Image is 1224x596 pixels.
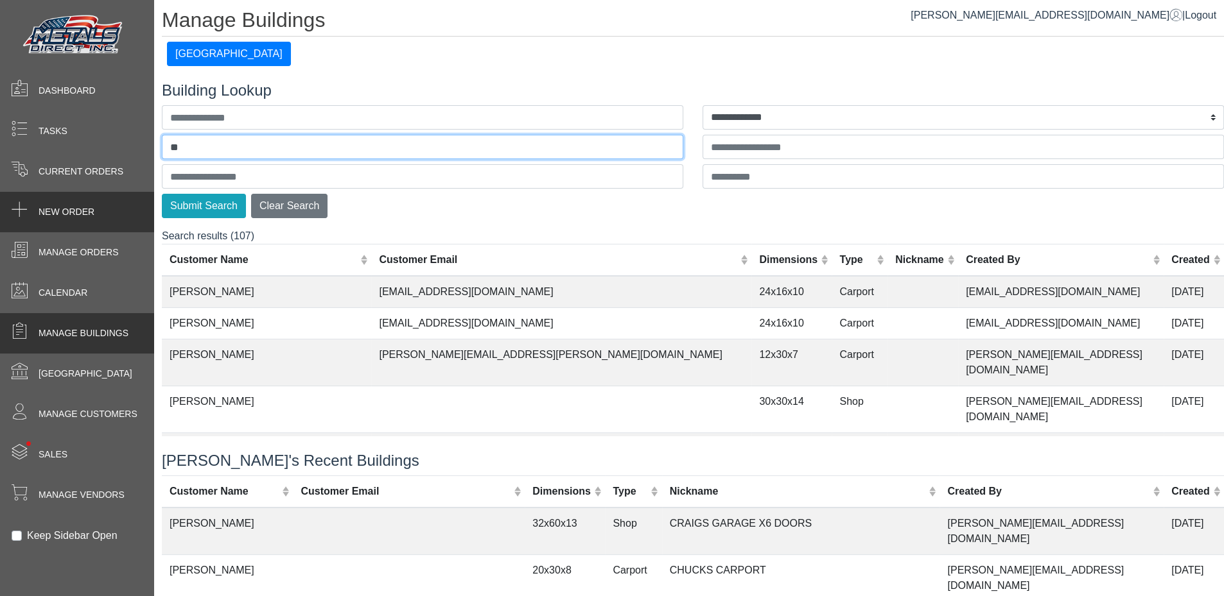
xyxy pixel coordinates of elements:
[832,433,887,480] td: Shop
[966,252,1150,268] div: Created By
[605,507,661,555] td: Shop
[162,8,1224,37] h1: Manage Buildings
[751,433,832,480] td: 20x30x12
[911,10,1182,21] a: [PERSON_NAME][EMAIL_ADDRESS][DOMAIN_NAME]
[1164,507,1224,555] td: [DATE]
[39,246,118,259] span: Manage Orders
[39,286,87,300] span: Calendar
[895,252,944,268] div: Nickname
[162,308,371,339] td: [PERSON_NAME]
[832,339,887,386] td: Carport
[162,433,371,480] td: [PERSON_NAME]
[39,407,137,421] span: Manage Customers
[162,81,1224,100] h4: Building Lookup
[162,276,371,308] td: [PERSON_NAME]
[759,252,817,268] div: Dimensions
[39,488,125,502] span: Manage Vendors
[1164,433,1224,480] td: [DATE]
[1171,252,1210,268] div: Created
[27,528,118,543] label: Keep Sidebar Open
[162,507,293,555] td: [PERSON_NAME]
[1164,276,1224,308] td: [DATE]
[958,276,1164,308] td: [EMAIL_ADDRESS][DOMAIN_NAME]
[662,507,940,555] td: CRAIGS GARAGE X6 DOORS
[12,423,45,464] span: •
[839,252,873,268] div: Type
[379,252,737,268] div: Customer Email
[947,484,1149,499] div: Created By
[1185,10,1216,21] span: Logout
[751,308,832,339] td: 24x16x10
[958,339,1164,386] td: [PERSON_NAME][EMAIL_ADDRESS][DOMAIN_NAME]
[832,308,887,339] td: Carport
[301,484,510,499] div: Customer Email
[958,433,1164,480] td: [PERSON_NAME][EMAIL_ADDRESS][DOMAIN_NAME]
[39,84,96,98] span: Dashboard
[39,165,123,178] span: Current Orders
[751,276,832,308] td: 24x16x10
[1164,308,1224,339] td: [DATE]
[958,308,1164,339] td: [EMAIL_ADDRESS][DOMAIN_NAME]
[162,386,371,433] td: [PERSON_NAME]
[162,339,371,386] td: [PERSON_NAME]
[371,308,751,339] td: [EMAIL_ADDRESS][DOMAIN_NAME]
[39,448,67,461] span: Sales
[251,194,328,218] button: Clear Search
[958,386,1164,433] td: [PERSON_NAME][EMAIL_ADDRESS][DOMAIN_NAME]
[39,367,132,380] span: [GEOGRAPHIC_DATA]
[832,276,887,308] td: Carport
[1164,339,1224,386] td: [DATE]
[1171,484,1210,499] div: Created
[162,228,1224,436] div: Search results (107)
[39,124,67,138] span: Tasks
[940,507,1164,555] td: [PERSON_NAME][EMAIL_ADDRESS][DOMAIN_NAME]
[162,452,1224,470] h4: [PERSON_NAME]'s Recent Buildings
[751,339,832,386] td: 12x30x7
[167,48,291,59] a: [GEOGRAPHIC_DATA]
[167,42,291,66] button: [GEOGRAPHIC_DATA]
[911,8,1216,23] div: |
[39,205,94,219] span: New Order
[670,484,925,499] div: Nickname
[170,484,279,499] div: Customer Name
[532,484,591,499] div: Dimensions
[19,12,128,59] img: Metals Direct Inc Logo
[39,327,128,340] span: Manage Buildings
[162,194,246,218] button: Submit Search
[751,386,832,433] td: 30x30x14
[832,386,887,433] td: Shop
[525,507,605,555] td: 32x60x13
[371,276,751,308] td: [EMAIL_ADDRESS][DOMAIN_NAME]
[613,484,647,499] div: Type
[371,339,751,386] td: [PERSON_NAME][EMAIL_ADDRESS][PERSON_NAME][DOMAIN_NAME]
[1164,386,1224,433] td: [DATE]
[170,252,357,268] div: Customer Name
